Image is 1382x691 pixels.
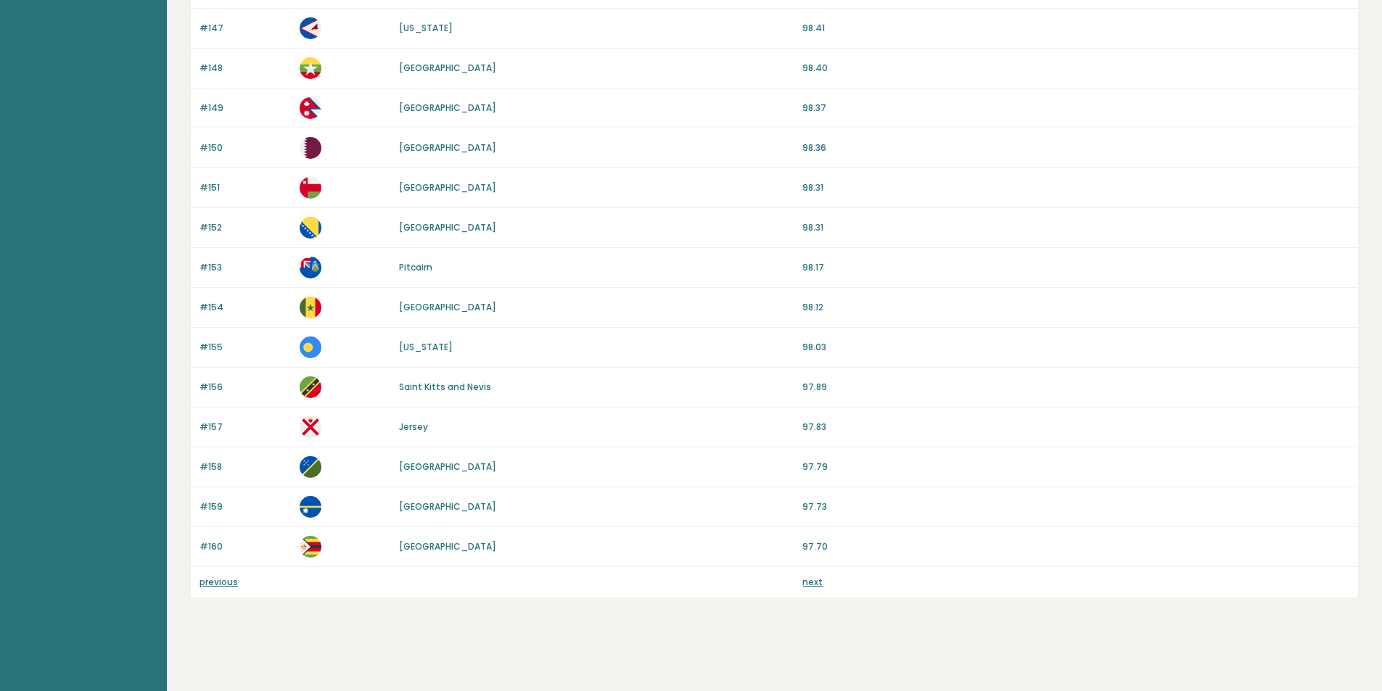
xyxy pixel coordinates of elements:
p: #155 [200,341,291,354]
a: Pitcairn [399,261,432,273]
p: #150 [200,141,291,154]
p: 97.73 [802,500,1349,513]
img: pw.svg [300,336,321,358]
img: np.svg [300,97,321,119]
a: previous [200,576,238,588]
img: om.svg [300,177,321,199]
p: 98.40 [802,62,1349,75]
a: [GEOGRAPHIC_DATA] [399,102,496,114]
p: #154 [200,301,291,314]
p: 97.89 [802,381,1349,394]
a: [GEOGRAPHIC_DATA] [399,460,496,473]
a: Jersey [399,421,428,433]
p: #151 [200,181,291,194]
img: sb.svg [300,456,321,478]
p: #156 [200,381,291,394]
a: [GEOGRAPHIC_DATA] [399,62,496,74]
a: [US_STATE] [399,22,453,34]
img: nr.svg [300,496,321,518]
p: 97.79 [802,460,1349,473]
a: [GEOGRAPHIC_DATA] [399,500,496,513]
a: [GEOGRAPHIC_DATA] [399,301,496,313]
p: 98.41 [802,22,1349,35]
p: 98.31 [802,181,1349,194]
p: 98.17 [802,261,1349,274]
p: #159 [200,500,291,513]
p: 98.03 [802,341,1349,354]
a: [US_STATE] [399,341,453,353]
a: next [802,576,823,588]
p: #147 [200,22,291,35]
p: #152 [200,221,291,234]
p: 98.12 [802,301,1349,314]
img: kn.svg [300,376,321,398]
p: 97.70 [802,540,1349,553]
p: 98.37 [802,102,1349,115]
img: pn.svg [300,257,321,278]
p: #153 [200,261,291,274]
a: [GEOGRAPHIC_DATA] [399,540,496,553]
p: #148 [200,62,291,75]
img: sn.svg [300,297,321,318]
p: #158 [200,460,291,473]
img: as.svg [300,17,321,39]
img: qa.svg [300,137,321,159]
img: zw.svg [300,536,321,558]
a: Saint Kitts and Nevis [399,381,491,393]
a: [GEOGRAPHIC_DATA] [399,181,496,194]
p: #149 [200,102,291,115]
p: 97.83 [802,421,1349,434]
a: [GEOGRAPHIC_DATA] [399,221,496,233]
p: 98.36 [802,141,1349,154]
img: mm.svg [300,57,321,79]
p: #160 [200,540,291,553]
img: je.svg [300,416,321,438]
a: [GEOGRAPHIC_DATA] [399,141,496,154]
p: 98.31 [802,221,1349,234]
p: #157 [200,421,291,434]
img: ba.svg [300,217,321,239]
